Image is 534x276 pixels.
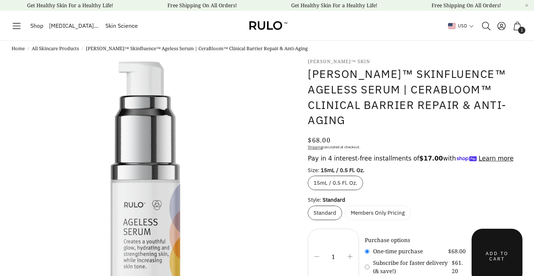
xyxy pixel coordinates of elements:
[308,167,319,174] span: Size:
[32,45,79,52] a: All Skincare Products
[139,3,262,8] div: Announcement
[308,145,323,149] a: Shipping
[12,45,25,52] a: Home
[343,250,356,263] button: Counter increase
[481,251,513,262] span: Add to cart
[448,23,467,29] span: USD
[373,247,423,255] span: One-time purchase
[46,18,102,34] a: [MEDICAL_DATA] Guide
[308,58,522,65] span: [PERSON_NAME]™ Skin
[345,206,411,220] label: Members Only Pricing
[403,3,526,8] div: Announcement
[452,259,466,275] span: $61.20
[308,66,522,128] h1: [PERSON_NAME]™ Skinfluence™ Ageless Serum | CeraBloom™ Clinical Barrier Repair & Anti-Aging
[326,249,341,264] input: Counter quantity
[49,21,100,31] span: [MEDICAL_DATA] Guide
[308,196,321,203] span: Style:
[448,23,456,29] img: United States
[308,206,342,220] label: Standard
[518,27,525,34] span: 1
[481,21,491,31] div: Open search
[27,18,46,34] a: Shop
[448,247,466,255] span: $68.00
[323,196,345,203] strong: Standard
[365,262,369,272] input: Subscribe for faster delivery (& save!)
[105,21,138,31] span: Skin Science
[12,18,22,34] a: Toggle menu
[308,136,331,144] div: $68.00
[308,144,522,150] div: calculated at checkout.
[262,3,403,8] div: Announcement
[365,236,410,244] legend: Purchase options
[245,17,289,34] img: Rulo™ Skin
[365,246,369,257] input: One-time purchase
[86,45,308,52] li: [PERSON_NAME]™ Skinfluence™ Ageless Serum | CeraBloom™ Clinical Barrier Repair & Anti-Aging
[321,167,364,174] strong: 15mL / 0.5 Fl. Oz.
[373,259,452,275] span: Subscribe for faster delivery (& save!)
[512,21,522,31] a: 1
[310,250,323,263] button: Counter decrease
[448,23,474,29] button: United StatesUSD
[308,176,363,190] label: 15mL / 0.5 Fl. Oz.
[30,21,43,31] span: Shop
[102,18,141,34] a: Skin Science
